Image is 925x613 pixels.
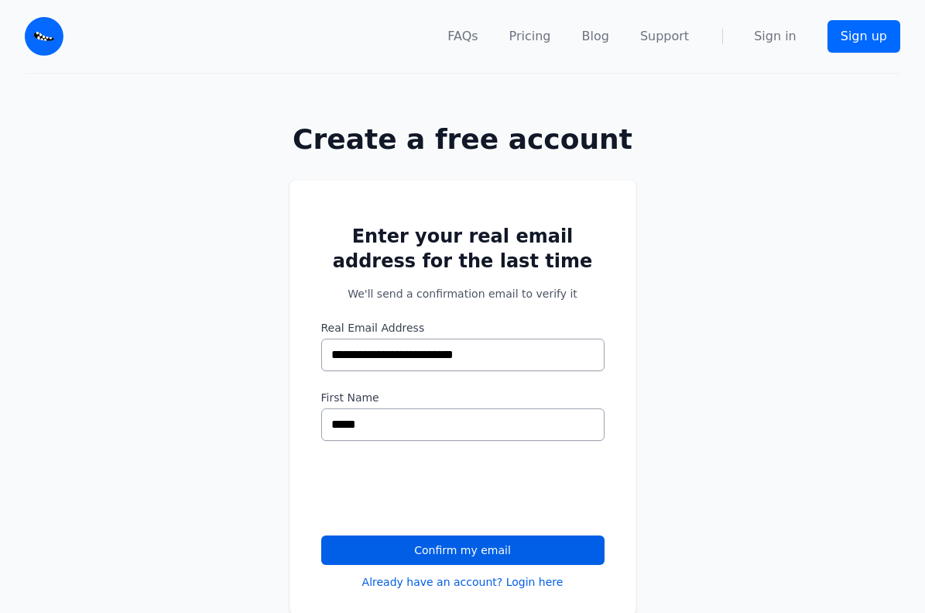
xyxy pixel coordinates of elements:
a: Already have an account? Login here [362,574,564,590]
button: Confirm my email [321,536,605,565]
a: FAQs [447,27,478,46]
label: First Name [321,390,605,405]
p: We'll send a confirmation email to verify it [321,286,605,301]
img: Email Monster [25,17,63,56]
a: Sign up [827,20,900,53]
a: Blog [582,27,609,46]
a: Pricing [509,27,551,46]
iframe: reCAPTCHA [321,460,557,520]
h1: Create a free account [240,124,686,155]
a: Sign in [754,27,797,46]
label: Real Email Address [321,320,605,336]
h2: Enter your real email address for the last time [321,224,605,274]
a: Support [640,27,689,46]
